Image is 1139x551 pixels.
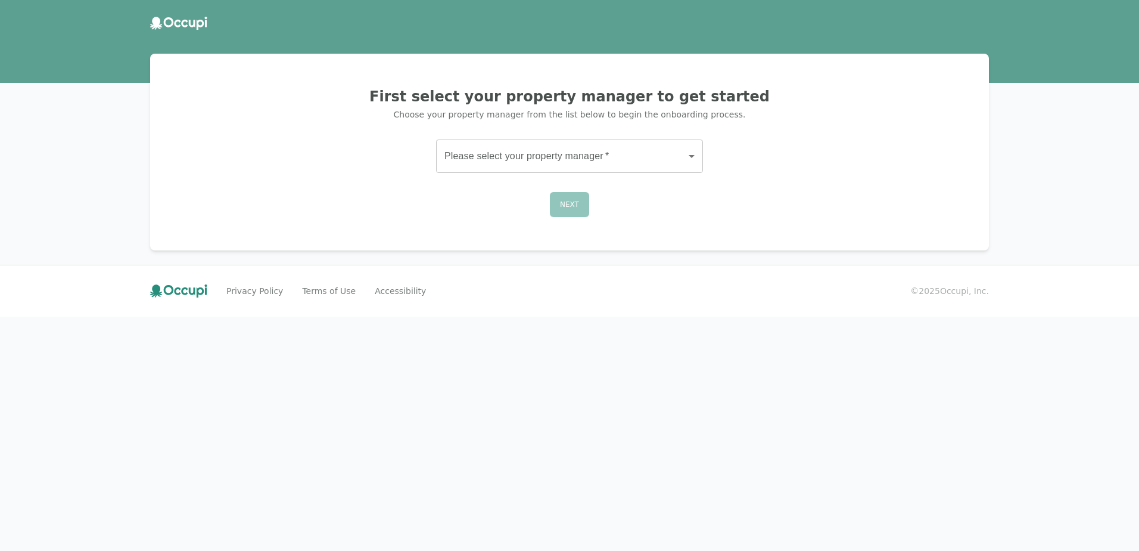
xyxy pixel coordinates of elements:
[910,285,989,297] small: © 2025 Occupi, Inc.
[226,285,283,297] a: Privacy Policy
[164,87,975,106] h2: First select your property manager to get started
[302,285,356,297] a: Terms of Use
[375,285,426,297] a: Accessibility
[164,109,975,120] p: Choose your property manager from the list below to begin the onboarding process.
